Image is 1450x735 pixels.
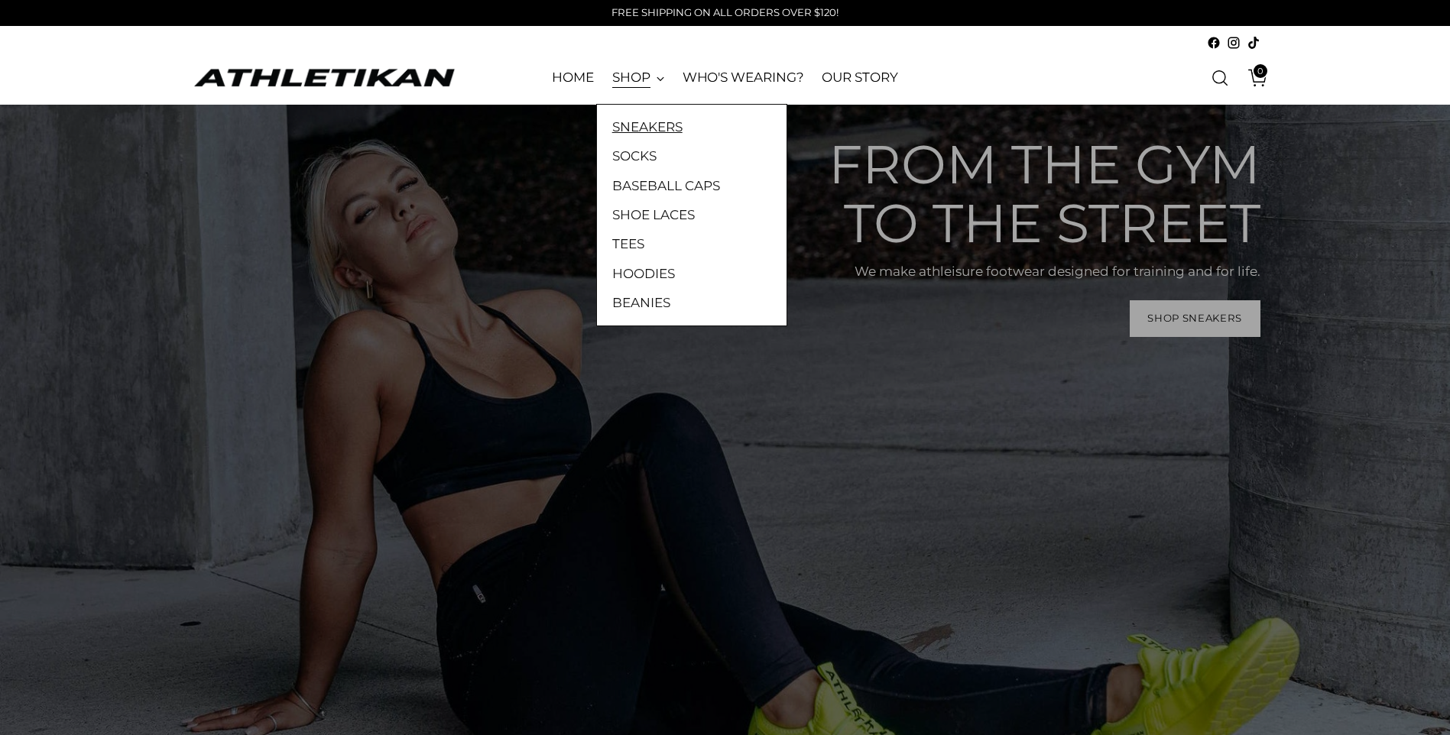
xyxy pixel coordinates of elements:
a: WHO'S WEARING? [683,61,804,95]
a: Open search modal [1205,63,1235,93]
a: OUR STORY [822,61,897,95]
p: FREE SHIPPING ON ALL ORDERS OVER $120! [611,5,839,21]
a: ATHLETIKAN [190,66,458,89]
span: 0 [1254,64,1267,78]
a: HOME [552,61,594,95]
a: SHOP [612,61,664,95]
a: Open cart modal [1237,63,1267,93]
